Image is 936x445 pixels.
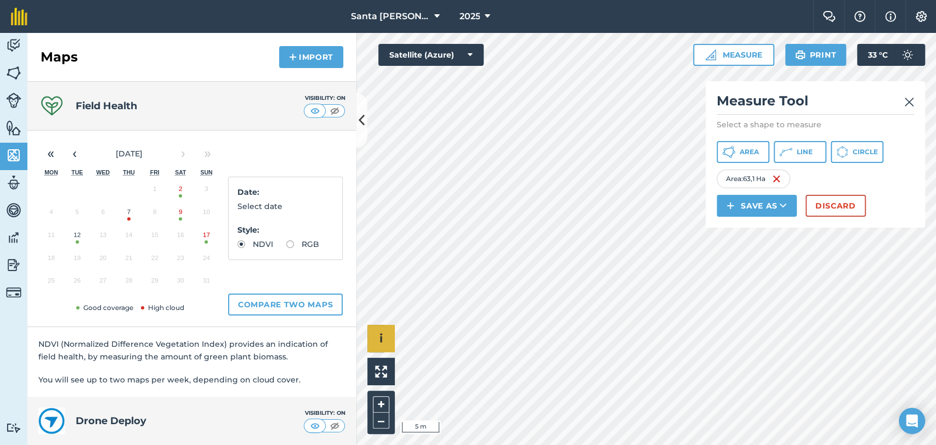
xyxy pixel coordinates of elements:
[328,420,342,431] img: svg+xml;base64,PHN2ZyB4bWxucz0iaHR0cDovL3d3dy53My5vcmcvMjAwMC9zdmciIHdpZHRoPSI1MCIgaGVpZ2h0PSI0MC...
[693,44,774,66] button: Measure
[785,44,847,66] button: Print
[87,142,171,166] button: [DATE]
[74,303,133,312] span: Good coverage
[774,141,826,163] button: Line
[717,92,914,115] h2: Measure Tool
[717,141,769,163] button: Area
[116,226,141,249] button: August 14, 2025
[38,374,345,386] p: You will see up to two maps per week, depending on cloud cover.
[64,203,90,226] button: August 5, 2025
[6,423,21,433] img: svg+xml;base64,PD94bWwgdmVyc2lvbj0iMS4wIiBlbmNvZGluZz0idXRmLTgiPz4KPCEtLSBHZW5lcmF0b3I6IEFkb2JlIE...
[6,202,21,218] img: svg+xml;base64,PD94bWwgdmVyc2lvbj0iMS4wIiBlbmNvZGluZz0idXRmLTgiPz4KPCEtLSBHZW5lcmF0b3I6IEFkb2JlIE...
[6,257,21,273] img: svg+xml;base64,PD94bWwgdmVyc2lvbj0iMS4wIiBlbmNvZGluZz0idXRmLTgiPz4KPCEtLSBHZW5lcmF0b3I6IEFkb2JlIE...
[237,200,333,212] p: Select date
[90,226,116,249] button: August 13, 2025
[6,37,21,54] img: svg+xml;base64,PD94bWwgdmVyc2lvbj0iMS4wIiBlbmNvZGluZz0idXRmLTgiPz4KPCEtLSBHZW5lcmF0b3I6IEFkb2JlIE...
[150,169,160,176] abbr: Friday
[308,105,322,116] img: svg+xml;base64,PHN2ZyB4bWxucz0iaHR0cDovL3d3dy53My5vcmcvMjAwMC9zdmciIHdpZHRoPSI1MCIgaGVpZ2h0PSI0MC...
[853,148,878,156] span: Circle
[727,199,734,212] img: svg+xml;base64,PHN2ZyB4bWxucz0iaHR0cDovL3d3dy53My5vcmcvMjAwMC9zdmciIHdpZHRoPSIxNCIgaGVpZ2h0PSIyNC...
[90,249,116,272] button: August 20, 2025
[868,44,888,66] span: 33 ° C
[304,409,345,418] div: Visibility: On
[6,229,21,246] img: svg+xml;base64,PD94bWwgdmVyc2lvbj0iMS4wIiBlbmNvZGluZz0idXRmLTgiPz4KPCEtLSBHZW5lcmF0b3I6IEFkb2JlIE...
[6,120,21,136] img: svg+xml;base64,PHN2ZyB4bWxucz0iaHR0cDovL3d3dy53My5vcmcvMjAwMC9zdmciIHdpZHRoPSI1NiIgaGVpZ2h0PSI2MC...
[76,413,304,429] h4: Drone Deploy
[717,170,790,188] div: Area : 63,1 Ha
[194,249,219,272] button: August 24, 2025
[168,272,194,295] button: August 30, 2025
[286,240,319,248] label: RGB
[38,226,64,249] button: August 11, 2025
[168,249,194,272] button: August 23, 2025
[194,203,219,226] button: August 10, 2025
[38,272,64,295] button: August 25, 2025
[379,331,383,345] span: i
[459,10,480,23] span: 2025
[328,105,342,116] img: svg+xml;base64,PHN2ZyB4bWxucz0iaHR0cDovL3d3dy53My5vcmcvMjAwMC9zdmciIHdpZHRoPSI1MCIgaGVpZ2h0PSI0MC...
[279,46,343,68] button: Import
[897,44,918,66] img: svg+xml;base64,PD94bWwgdmVyc2lvbj0iMS4wIiBlbmNvZGluZz0idXRmLTgiPz4KPCEtLSBHZW5lcmF0b3I6IEFkb2JlIE...
[795,48,805,61] img: svg+xml;base64,PHN2ZyB4bWxucz0iaHR0cDovL3d3dy53My5vcmcvMjAwMC9zdmciIHdpZHRoPSIxOSIgaGVpZ2h0PSIyNC...
[885,10,896,23] img: svg+xml;base64,PHN2ZyB4bWxucz0iaHR0cDovL3d3dy53My5vcmcvMjAwMC9zdmciIHdpZHRoPSIxNyIgaGVpZ2h0PSIxNy...
[237,187,259,197] strong: Date :
[831,141,883,163] button: Circle
[373,396,389,413] button: +
[123,169,135,176] abbr: Thursday
[194,180,219,203] button: August 3, 2025
[6,147,21,164] img: svg+xml;base64,PHN2ZyB4bWxucz0iaHR0cDovL3d3dy53My5vcmcvMjAwMC9zdmciIHdpZHRoPSI1NiIgaGVpZ2h0PSI2MC...
[64,249,90,272] button: August 19, 2025
[740,148,759,156] span: Area
[97,169,110,176] abbr: Wednesday
[717,119,914,130] p: Select a shape to measure
[38,142,63,166] button: «
[168,226,194,249] button: August 16, 2025
[228,294,343,316] button: Compare two maps
[76,98,137,114] h4: Field Health
[38,203,64,226] button: August 4, 2025
[194,272,219,295] button: August 31, 2025
[168,180,194,203] button: August 2, 2025
[90,272,116,295] button: August 27, 2025
[41,48,78,66] h2: Maps
[373,413,389,429] button: –
[38,338,345,363] p: NDVI (Normalized Difference Vegetation Index) provides an indication of field health, by measurin...
[116,149,143,159] span: [DATE]
[116,272,141,295] button: August 28, 2025
[38,408,65,434] img: logo
[38,249,64,272] button: August 18, 2025
[63,142,87,166] button: ‹
[822,11,836,22] img: Two speech bubbles overlapping with the left bubble in the forefront
[168,203,194,226] button: August 9, 2025
[195,142,219,166] button: »
[6,65,21,81] img: svg+xml;base64,PHN2ZyB4bWxucz0iaHR0cDovL3d3dy53My5vcmcvMjAwMC9zdmciIHdpZHRoPSI1NiIgaGVpZ2h0PSI2MC...
[142,203,168,226] button: August 8, 2025
[6,174,21,191] img: svg+xml;base64,PD94bWwgdmVyc2lvbj0iMS4wIiBlbmNvZGluZz0idXRmLTgiPz4KPCEtLSBHZW5lcmF0b3I6IEFkb2JlIE...
[772,172,781,185] img: svg+xml;base64,PHN2ZyB4bWxucz0iaHR0cDovL3d3dy53My5vcmcvMjAwMC9zdmciIHdpZHRoPSIxNiIgaGVpZ2h0PSIyNC...
[237,240,273,248] label: NDVI
[142,180,168,203] button: August 1, 2025
[71,169,83,176] abbr: Tuesday
[237,225,259,235] strong: Style :
[378,44,484,66] button: Satellite (Azure)
[375,365,387,378] img: Four arrows, one pointing top left, one top right, one bottom right and the last bottom left
[171,142,195,166] button: ›
[805,195,866,217] button: Discard
[200,169,212,176] abbr: Sunday
[308,420,322,431] img: svg+xml;base64,PHN2ZyB4bWxucz0iaHR0cDovL3d3dy53My5vcmcvMjAwMC9zdmciIHdpZHRoPSI1MCIgaGVpZ2h0PSI0MC...
[44,169,58,176] abbr: Monday
[289,50,297,64] img: svg+xml;base64,PHN2ZyB4bWxucz0iaHR0cDovL3d3dy53My5vcmcvMjAwMC9zdmciIHdpZHRoPSIxNCIgaGVpZ2h0PSIyNC...
[175,169,186,176] abbr: Saturday
[904,95,914,109] img: svg+xml;base64,PHN2ZyB4bWxucz0iaHR0cDovL3d3dy53My5vcmcvMjAwMC9zdmciIHdpZHRoPSIyMiIgaGVpZ2h0PSIzMC...
[705,49,716,60] img: Ruler icon
[142,226,168,249] button: August 15, 2025
[142,272,168,295] button: August 29, 2025
[90,203,116,226] button: August 6, 2025
[899,408,925,434] div: Open Intercom Messenger
[142,249,168,272] button: August 22, 2025
[367,325,395,352] button: i
[6,285,21,300] img: svg+xml;base64,PD94bWwgdmVyc2lvbj0iMS4wIiBlbmNvZGluZz0idXRmLTgiPz4KPCEtLSBHZW5lcmF0b3I6IEFkb2JlIE...
[64,226,90,249] button: August 12, 2025
[116,249,141,272] button: August 21, 2025
[857,44,925,66] button: 33 °C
